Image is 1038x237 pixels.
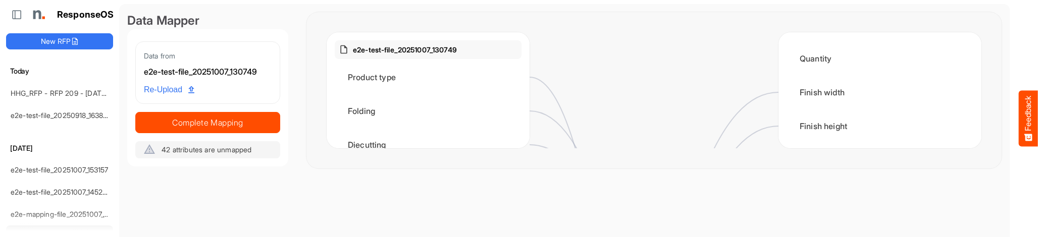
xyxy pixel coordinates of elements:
img: Northell [28,5,48,25]
button: Feedback [1019,91,1038,147]
button: New RFP [6,33,113,49]
div: Data from [144,50,272,62]
span: 42 attributes are unmapped [162,145,251,154]
div: e2e-test-file_20251007_130749 [144,66,272,79]
h6: Today [6,66,113,77]
div: Finish height [787,110,973,142]
div: Data Mapper [127,12,288,29]
span: Re-Upload [144,83,194,96]
h1: ResponseOS [57,10,114,20]
h6: [DATE] [6,143,113,154]
a: e2e-test-file_20251007_145239 [11,188,111,196]
div: Finish width [787,77,973,108]
span: Complete Mapping [136,115,280,130]
a: HHG_RFP - RFP 209 - [DATE] - ROS TEST 3 (LITE) (2) [11,89,187,97]
a: e2e-test-file_20250918_163829 (1) (2) [11,111,131,120]
a: e2e-test-file_20251007_153157 [11,165,109,174]
button: Complete Mapping [135,112,280,133]
div: Quantity [787,43,973,74]
div: Folding [335,95,522,127]
a: Re-Upload [140,80,198,99]
div: Unit of measure [787,144,973,175]
p: e2e-test-file_20251007_130749 [353,44,457,55]
div: Product type [335,62,522,93]
a: e2e-mapping-file_20251007_133137 [11,210,124,218]
div: Diecutting [335,129,522,160]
